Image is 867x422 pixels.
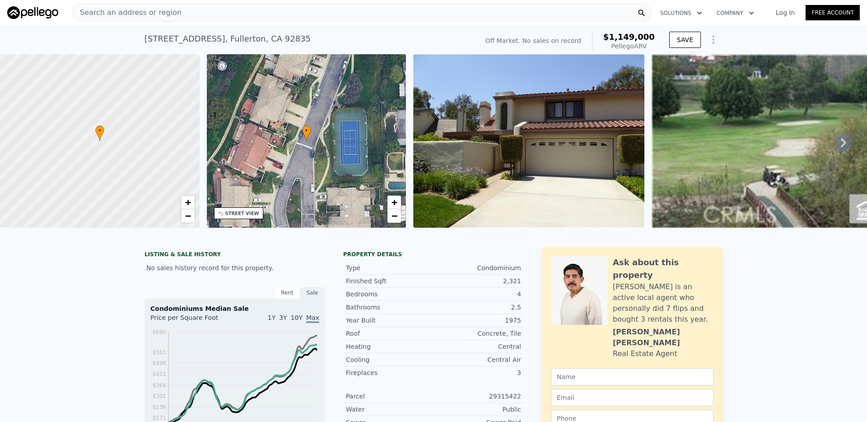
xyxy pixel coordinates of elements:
[346,355,433,364] div: Cooling
[653,5,709,21] button: Solutions
[300,287,325,299] div: Sale
[346,405,433,414] div: Water
[392,210,397,221] span: −
[433,303,521,312] div: 2.5
[152,360,166,366] tspan: $496
[302,125,311,141] div: •
[152,415,166,421] tspan: $171
[144,260,325,276] div: No sales history record for this property.
[346,329,433,338] div: Roof
[603,42,655,51] div: Pellego ARV
[152,404,166,410] tspan: $236
[185,197,191,208] span: +
[346,303,433,312] div: Bathrooms
[152,371,166,377] tspan: $431
[152,349,166,356] tspan: $561
[152,393,166,399] tspan: $301
[152,382,166,389] tspan: $366
[306,314,319,323] span: Max
[302,127,311,135] span: •
[433,392,521,401] div: 29315422
[551,389,713,406] input: Email
[485,36,581,45] div: Off Market. No sales on record
[346,342,433,351] div: Heating
[387,209,401,223] a: Zoom out
[279,314,287,321] span: 3Y
[95,127,104,135] span: •
[433,329,521,338] div: Concrete, Tile
[433,405,521,414] div: Public
[669,32,701,48] button: SAVE
[433,277,521,286] div: 2,321
[392,197,397,208] span: +
[413,54,644,228] img: Sale: null Parcel: 126031245
[7,6,58,19] img: Pellego
[433,290,521,299] div: 4
[268,314,275,321] span: 1Y
[613,281,713,325] div: [PERSON_NAME] is an active local agent who personally did 7 flips and bought 3 rentals this year.
[144,33,311,45] div: [STREET_ADDRESS] , Fullerton , CA 92835
[73,7,182,18] span: Search an address or region
[346,290,433,299] div: Bedrooms
[275,287,300,299] div: Rent
[152,329,166,335] tspan: $680
[144,251,325,260] div: LISTING & SALE HISTORY
[225,210,259,217] div: STREET VIEW
[806,5,860,20] a: Free Account
[387,196,401,209] a: Zoom in
[150,313,235,328] div: Price per Square Foot
[185,210,191,221] span: −
[433,263,521,272] div: Condominium
[346,277,433,286] div: Finished Sqft
[433,342,521,351] div: Central
[346,392,433,401] div: Parcel
[613,256,713,281] div: Ask about this property
[150,304,319,313] div: Condominiums Median Sale
[704,31,722,49] button: Show Options
[346,368,433,377] div: Fireplaces
[613,348,677,359] div: Real Estate Agent
[551,368,713,385] input: Name
[433,368,521,377] div: 3
[433,316,521,325] div: 1975
[181,209,195,223] a: Zoom out
[343,251,524,258] div: Property details
[181,196,195,209] a: Zoom in
[346,263,433,272] div: Type
[709,5,761,21] button: Company
[603,32,655,42] span: $1,149,000
[433,355,521,364] div: Central Air
[765,8,806,17] a: Log In
[291,314,303,321] span: 10Y
[613,327,713,348] div: [PERSON_NAME] [PERSON_NAME]
[346,316,433,325] div: Year Built
[95,125,104,141] div: •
